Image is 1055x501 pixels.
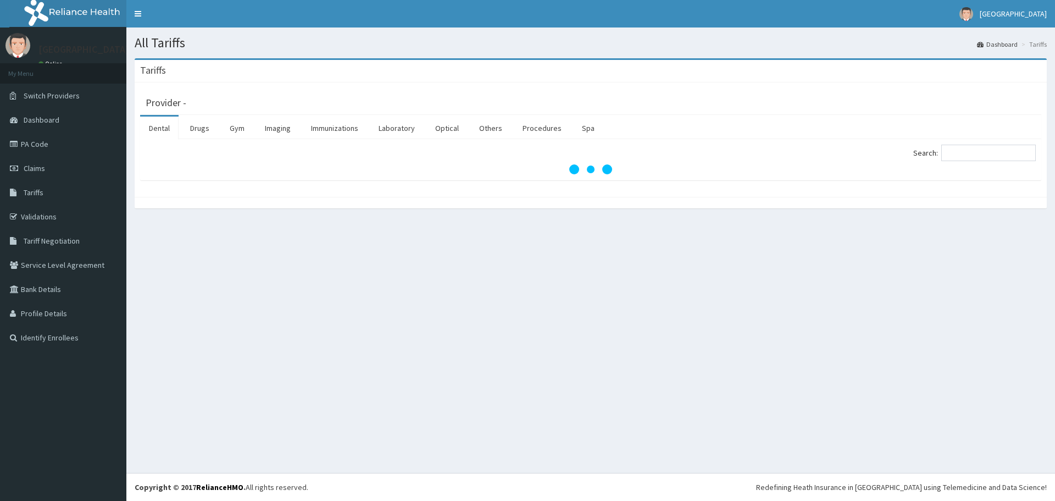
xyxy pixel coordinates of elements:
[5,33,30,58] img: User Image
[24,91,80,101] span: Switch Providers
[24,115,59,125] span: Dashboard
[38,60,65,68] a: Online
[913,145,1036,161] label: Search:
[24,163,45,173] span: Claims
[256,117,299,140] a: Imaging
[977,40,1018,49] a: Dashboard
[146,98,186,108] h3: Provider -
[38,45,129,54] p: [GEOGRAPHIC_DATA]
[24,236,80,246] span: Tariff Negotiation
[941,145,1036,161] input: Search:
[24,188,43,197] span: Tariffs
[126,473,1055,501] footer: All rights reserved.
[302,117,367,140] a: Immunizations
[135,36,1047,50] h1: All Tariffs
[470,117,511,140] a: Others
[140,117,179,140] a: Dental
[1019,40,1047,49] li: Tariffs
[181,117,218,140] a: Drugs
[756,482,1047,493] div: Redefining Heath Insurance in [GEOGRAPHIC_DATA] using Telemedicine and Data Science!
[196,482,243,492] a: RelianceHMO
[980,9,1047,19] span: [GEOGRAPHIC_DATA]
[370,117,424,140] a: Laboratory
[426,117,468,140] a: Optical
[514,117,570,140] a: Procedures
[959,7,973,21] img: User Image
[140,65,166,75] h3: Tariffs
[573,117,603,140] a: Spa
[135,482,246,492] strong: Copyright © 2017 .
[569,147,613,191] svg: audio-loading
[221,117,253,140] a: Gym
